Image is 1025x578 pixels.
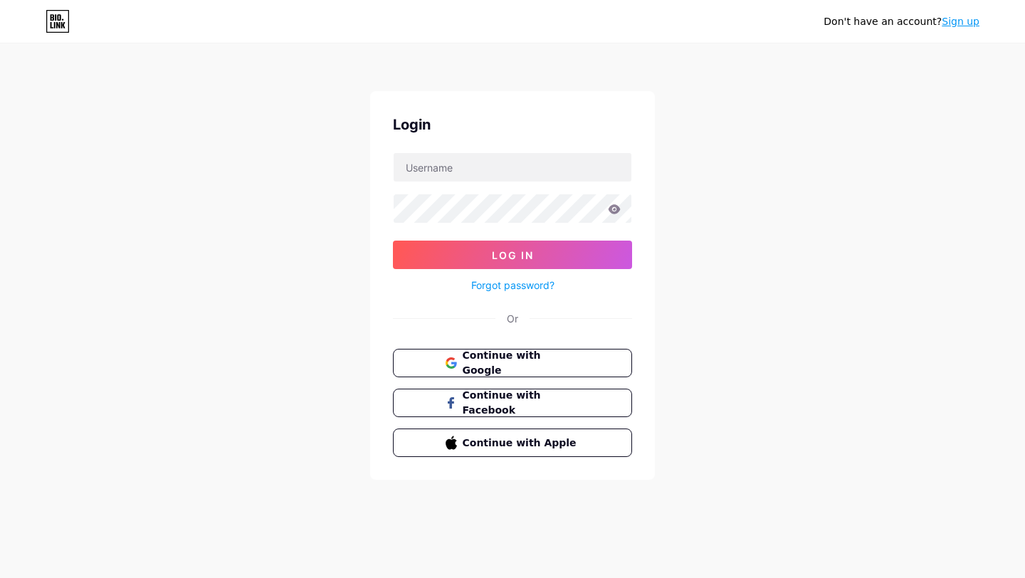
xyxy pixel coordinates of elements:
[393,114,632,135] div: Login
[393,241,632,269] button: Log In
[942,16,979,27] a: Sign up
[393,429,632,457] button: Continue with Apple
[463,436,580,451] span: Continue with Apple
[507,311,518,326] div: Or
[394,153,631,182] input: Username
[393,389,632,417] button: Continue with Facebook
[463,388,580,418] span: Continue with Facebook
[492,249,534,261] span: Log In
[471,278,554,293] a: Forgot password?
[824,14,979,29] div: Don't have an account?
[463,348,580,378] span: Continue with Google
[393,349,632,377] button: Continue with Google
